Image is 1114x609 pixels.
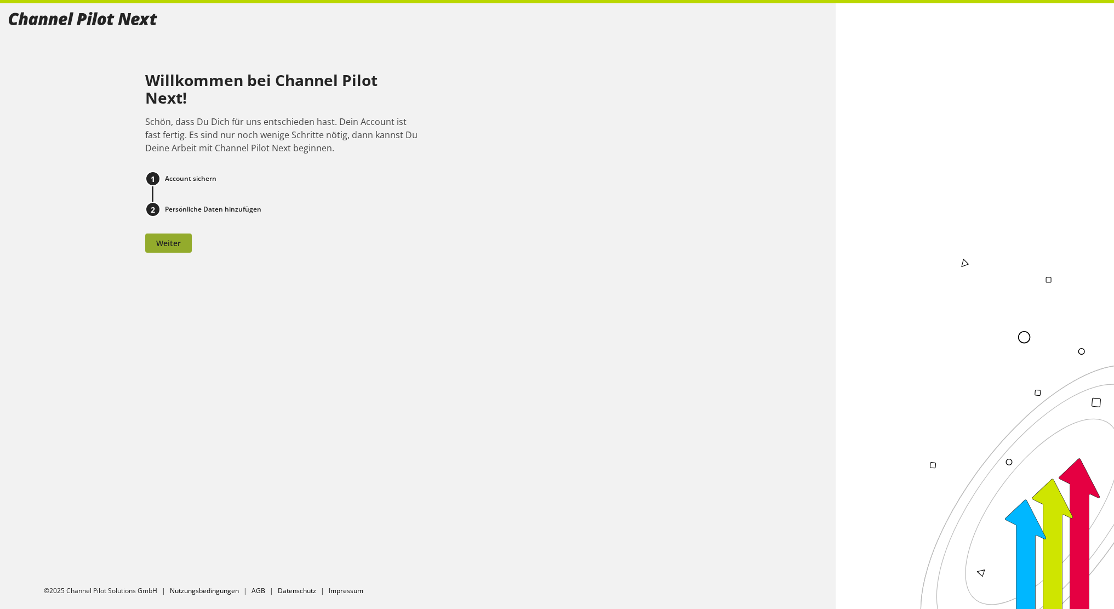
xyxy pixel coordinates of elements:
[44,586,170,596] li: ©2025 Channel Pilot Solutions GmbH
[145,72,418,106] h1: Willkommen bei Channel Pilot Next!
[9,12,157,25] img: 00fd0c2968333bded0a06517299d5b97.svg
[252,586,265,595] a: AGB
[145,234,192,253] button: Weiter
[329,586,363,595] a: Impressum
[156,237,181,249] span: Weiter
[165,175,216,183] span: Account sichern
[170,586,239,595] a: Nutzungsbedingungen
[151,204,155,215] span: 2
[145,115,418,155] p: Schön, dass Du Dich für uns entschieden hast. Dein Account ist fast fertig. Es sind nur noch weni...
[278,586,316,595] a: Datenschutz
[165,206,261,213] span: Persönliche Daten hinzufügen
[151,173,155,185] span: 1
